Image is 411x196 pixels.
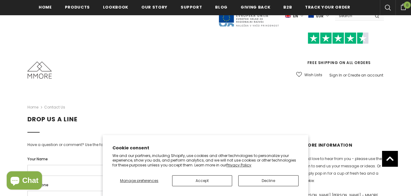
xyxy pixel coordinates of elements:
[304,72,322,78] span: Wish Lists
[285,13,291,19] img: i-lang-1.png
[292,44,384,60] iframe: Customer reviews powered by Trustpilot
[103,4,128,10] span: Lookbook
[27,142,232,148] div: Have a question or comment? Use the form below to send us a message or contact us by mail at:
[5,171,44,191] inbox-online-store-chat: Shopify online store chat
[238,175,299,186] button: Decline
[215,4,228,10] span: Blog
[27,62,52,79] img: MMORE Cases
[27,104,38,111] a: Home
[343,73,347,78] span: or
[218,13,279,18] a: Javni Razpis
[27,156,48,162] span: Your Name
[172,175,232,186] button: Accept
[348,73,383,78] a: Create an account
[226,162,251,168] a: Privacy Policy
[292,35,384,65] span: FREE SHIPPING ON ALL ORDERS
[316,13,324,19] span: EUR
[296,69,322,80] a: Wish Lists
[302,155,384,184] p: We'd love to hear from you - please use the form to send us your message or ideas. Or simply pop ...
[283,4,292,10] span: B2B
[241,4,270,10] span: Giving back
[293,13,298,19] span: en
[404,2,411,9] span: 0
[308,32,369,44] img: Trust Pilot Stars
[112,175,166,186] button: Manage preferences
[335,11,370,20] input: Search Site
[120,178,158,183] span: Manage preferences
[27,116,384,123] h1: DROP US A LINE
[112,145,299,151] h2: Cookie consent
[39,4,52,10] span: Home
[44,104,65,111] span: Contact us
[302,142,384,148] h4: Store Information
[305,4,350,10] span: Track your order
[395,3,411,10] a: 0
[141,4,168,10] span: Our Story
[112,153,299,168] p: We and our partners, including Shopify, use cookies and other technologies to personalize your ex...
[65,4,90,10] span: Products
[329,73,342,78] a: Sign In
[181,4,202,10] span: support
[218,5,279,27] img: Javni Razpis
